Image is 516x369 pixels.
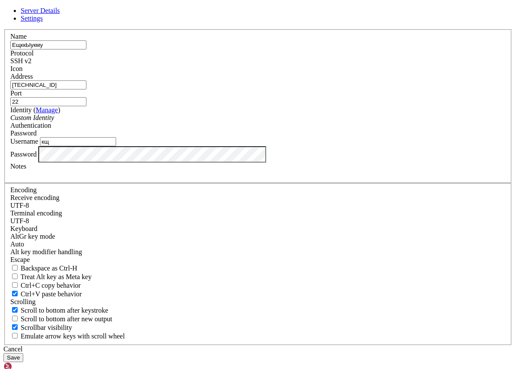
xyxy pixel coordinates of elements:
[10,217,29,224] span: UTF-8
[10,282,81,289] label: Ctrl-C copies if true, send ^C to host if false. Ctrl-Shift-C sends ^C to host if true, copies if...
[10,256,30,263] span: Escape
[10,209,62,217] label: The default terminal encoding. ISO-2022 enables character map translations (like graphics maps). ...
[10,202,29,209] span: UTF-8
[10,186,37,194] label: Encoding
[10,49,34,57] label: Protocol
[21,324,72,331] span: Scrollbar visibility
[10,150,37,157] label: Password
[10,40,86,49] input: Server Name
[10,89,22,97] label: Port
[10,114,506,122] div: Custom Identity
[10,225,37,232] label: Keyboard
[10,332,125,340] label: When using the alternative screen buffer, and DECCKM (Application Cursor Keys) is active, mouse w...
[10,324,72,331] label: The vertical scrollbar mode.
[10,240,506,248] div: Auto
[21,332,125,340] span: Emulate arrow keys with scroll wheel
[21,15,43,22] a: Settings
[10,80,86,89] input: Host Name or IP
[3,353,23,362] button: Save
[10,33,27,40] label: Name
[3,345,513,353] div: Cancel
[12,282,18,288] input: Ctrl+C copy behavior
[10,97,86,106] input: Port Number
[10,122,51,129] label: Authentication
[10,298,36,305] label: Scrolling
[10,264,77,272] label: If true, the backspace should send BS ('\x08', aka ^H). Otherwise the backspace key should send '...
[21,273,92,280] span: Treat Alt key as Meta key
[40,137,116,146] input: Login Username
[10,138,38,145] label: Username
[10,57,31,65] span: SSH v2
[10,57,506,65] div: SSH v2
[10,114,54,121] i: Custom Identity
[10,273,92,280] label: Whether the Alt key acts as a Meta key or as a distinct Alt key.
[21,7,60,14] a: Server Details
[10,307,108,314] label: Whether to scroll to the bottom on any keystroke.
[21,315,112,323] span: Scroll to bottom after new output
[12,274,18,279] input: Treat Alt key as Meta key
[10,73,33,80] label: Address
[21,290,82,298] span: Ctrl+V paste behavior
[10,194,59,201] label: Set the expected encoding for data received from the host. If the encodings do not match, visual ...
[21,307,108,314] span: Scroll to bottom after keystroke
[10,129,506,137] div: Password
[21,264,77,272] span: Backspace as Ctrl-H
[12,324,18,330] input: Scrollbar visibility
[36,106,58,114] a: Manage
[10,256,506,264] div: Escape
[34,106,60,114] span: ( )
[10,163,26,170] label: Notes
[10,217,506,225] div: UTF-8
[10,290,82,298] label: Ctrl+V pastes if true, sends ^V to host if false. Ctrl+Shift+V sends ^V to host if true, pastes i...
[10,315,112,323] label: Scroll to bottom after new output.
[10,240,24,248] span: Auto
[10,202,506,209] div: UTF-8
[12,316,18,321] input: Scroll to bottom after new output
[10,129,37,137] span: Password
[21,282,81,289] span: Ctrl+C copy behavior
[10,65,22,72] label: Icon
[12,265,18,271] input: Backspace as Ctrl-H
[12,291,18,296] input: Ctrl+V paste behavior
[10,233,55,240] label: Set the expected encoding for data received from the host. If the encodings do not match, visual ...
[10,106,60,114] label: Identity
[12,333,18,338] input: Emulate arrow keys with scroll wheel
[10,248,82,255] label: Controls how the Alt key is handled. Escape: Send an ESC prefix. 8-Bit: Add 128 to the typed char...
[12,307,18,313] input: Scroll to bottom after keystroke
